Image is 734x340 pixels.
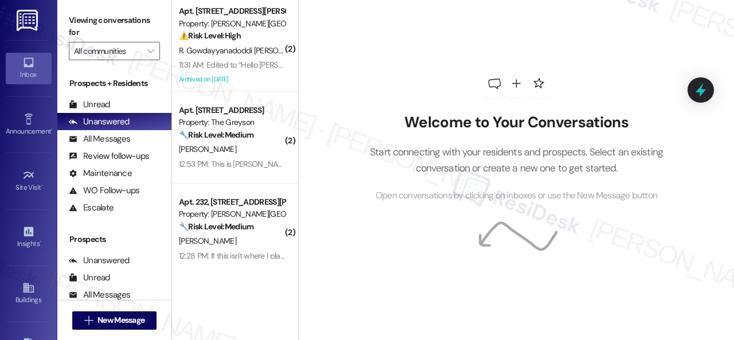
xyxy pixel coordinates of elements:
span: • [40,238,41,246]
div: Archived on [DATE] [178,72,286,87]
div: Property: [PERSON_NAME][GEOGRAPHIC_DATA] [179,208,285,220]
span: R. Gowdayyanadoddi [PERSON_NAME] [179,45,314,56]
div: Property: The Greyson [179,116,285,128]
i:  [84,316,93,325]
a: Insights • [6,222,52,253]
div: Unread [69,99,110,111]
span: • [41,182,43,190]
strong: 🔧 Risk Level: Medium [179,130,253,140]
div: Apt. 232, [STREET_ADDRESS][PERSON_NAME] [179,196,285,208]
div: 12:28 PM: If this isn't where I place work orders may I be redirected somewhere else [179,251,454,261]
span: New Message [97,314,145,326]
div: Prospects + Residents [57,77,171,89]
div: Prospects [57,233,171,245]
span: [PERSON_NAME] [179,236,236,246]
div: All Messages [69,133,130,145]
div: 12:53 PM: This is [PERSON_NAME] at the Greyson in [GEOGRAPHIC_DATA], [US_STATE] [179,159,466,169]
div: Unanswered [69,255,130,267]
div: Maintenance [69,167,132,179]
a: Buildings [6,278,52,309]
div: Unanswered [69,116,130,128]
label: Viewing conversations for [69,11,160,42]
div: Apt. [STREET_ADDRESS] [179,104,285,116]
span: [PERSON_NAME] [179,144,236,154]
span: Open conversations by clicking on inboxes or use the New Message button [376,189,657,203]
strong: 🔧 Risk Level: Medium [179,221,253,232]
div: Property: [PERSON_NAME][GEOGRAPHIC_DATA] [179,18,285,30]
div: Escalate [69,202,114,214]
p: Start connecting with your residents and prospects. Select an existing conversation or create a n... [353,144,681,177]
div: All Messages [69,289,130,301]
div: Unread [69,272,110,284]
div: WO Follow-ups [69,185,139,197]
input: All communities [74,42,142,60]
span: • [51,126,53,134]
i:  [147,46,154,56]
img: ResiDesk Logo [17,10,40,31]
a: Inbox [6,53,52,84]
strong: ⚠️ Risk Level: High [179,30,241,41]
a: Site Visit • [6,166,52,197]
h2: Welcome to Your Conversations [353,114,681,132]
button: New Message [72,311,157,330]
div: Review follow-ups [69,150,149,162]
div: Apt. [STREET_ADDRESS][PERSON_NAME] [179,5,285,17]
